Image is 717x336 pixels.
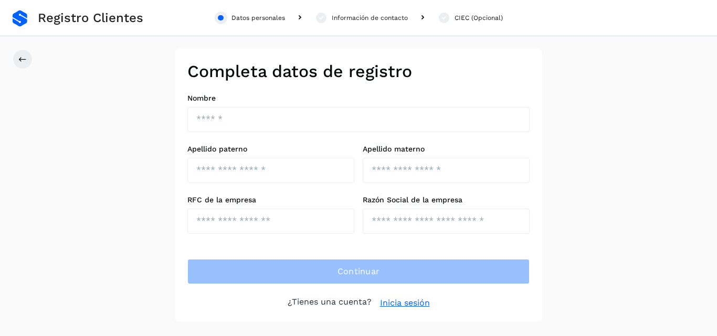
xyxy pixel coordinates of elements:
h2: Completa datos de registro [187,61,530,81]
label: RFC de la empresa [187,196,354,204]
span: Continuar [338,266,380,277]
a: Inicia sesión [380,297,430,309]
div: Datos personales [231,13,285,23]
label: Apellido materno [363,145,530,154]
label: Razón Social de la empresa [363,196,530,204]
p: ¿Tienes una cuenta? [288,297,372,309]
button: Continuar [187,259,530,284]
label: Nombre [187,94,530,103]
div: Información de contacto [332,13,408,23]
span: Registro Clientes [38,10,143,26]
label: Apellido paterno [187,145,354,154]
div: CIEC (Opcional) [455,13,503,23]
